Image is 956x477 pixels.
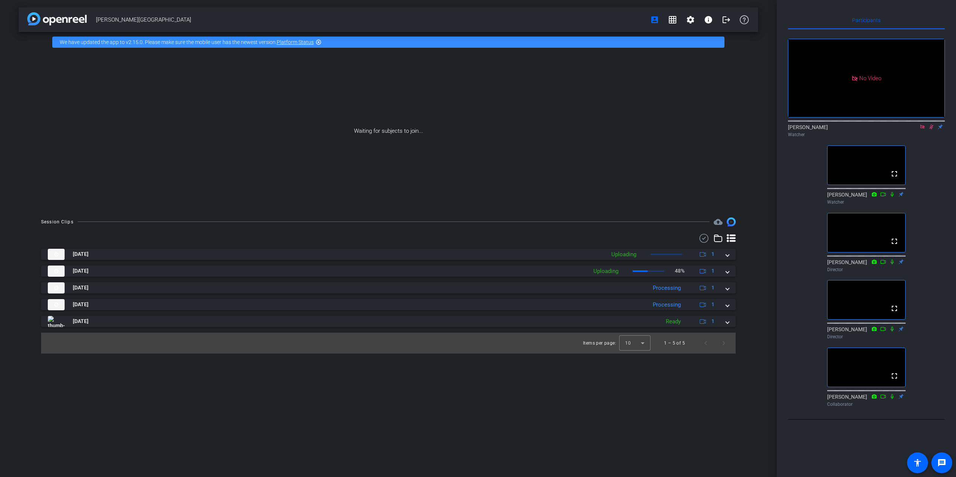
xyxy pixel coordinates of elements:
div: Uploading [608,250,640,259]
div: Director [827,266,906,273]
mat-icon: highlight_off [316,39,322,45]
img: app-logo [27,12,87,25]
div: Collaborator [827,401,906,408]
a: Platform Status [277,39,314,45]
img: thumb-nail [48,299,65,310]
span: [DATE] [73,317,89,325]
span: 1 [711,250,714,258]
button: Next page [715,334,733,352]
mat-icon: message [937,458,946,467]
span: [DATE] [73,284,89,292]
img: thumb-nail [48,282,65,294]
mat-icon: logout [722,15,731,24]
img: Session clips [727,217,736,226]
div: [PERSON_NAME] [827,258,906,273]
div: Session Clips [41,218,74,226]
div: 1 – 5 of 5 [664,339,685,347]
mat-expansion-panel-header: thumb-nail[DATE]Processing1 [41,282,736,294]
span: [DATE] [73,301,89,308]
div: Waiting for subjects to join... [19,52,758,210]
div: Processing [649,301,685,309]
p: 48% [675,267,685,275]
div: Watcher [827,199,906,205]
div: [PERSON_NAME] [788,123,945,138]
div: Ready [662,317,685,326]
span: No Video [859,75,881,81]
mat-expansion-panel-header: thumb-nail[DATE]Uploading48%1 [41,266,736,277]
span: 1 [711,301,714,308]
span: 1 [711,267,714,275]
img: thumb-nail [48,249,65,260]
mat-icon: fullscreen [890,371,899,380]
mat-expansion-panel-header: thumb-nail[DATE]Ready1 [41,316,736,327]
mat-icon: accessibility [913,458,922,467]
mat-icon: cloud_upload [714,217,723,226]
mat-expansion-panel-header: thumb-nail[DATE]Processing1 [41,299,736,310]
mat-icon: settings [686,15,695,24]
mat-icon: fullscreen [890,169,899,178]
img: thumb-nail [48,316,65,327]
mat-icon: grid_on [668,15,677,24]
span: Participants [852,18,881,23]
div: [PERSON_NAME] [827,326,906,340]
mat-icon: fullscreen [890,237,899,246]
mat-icon: fullscreen [890,304,899,313]
div: Items per page: [583,339,616,347]
mat-icon: info [704,15,713,24]
div: [PERSON_NAME] [827,393,906,408]
mat-expansion-panel-header: thumb-nail[DATE]Uploading1 [41,249,736,260]
img: thumb-nail [48,266,65,277]
span: 1 [711,284,714,292]
div: [PERSON_NAME] [827,191,906,205]
span: 1 [711,317,714,325]
div: Uploading [590,267,622,276]
span: [DATE] [73,250,89,258]
span: Destinations for your clips [714,217,723,226]
mat-icon: account_box [650,15,659,24]
span: [PERSON_NAME][GEOGRAPHIC_DATA] [96,12,646,27]
div: Watcher [788,131,945,138]
div: Processing [649,284,685,292]
button: Previous page [697,334,715,352]
div: Director [827,333,906,340]
div: We have updated the app to v2.15.0. Please make sure the mobile user has the newest version. [52,37,724,48]
span: [DATE] [73,267,89,275]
